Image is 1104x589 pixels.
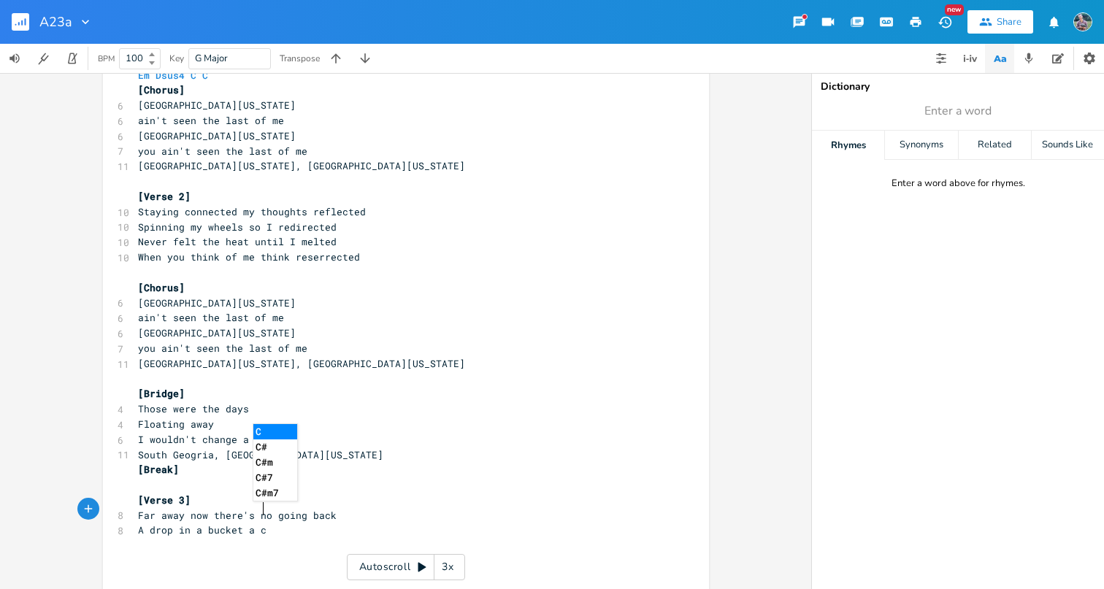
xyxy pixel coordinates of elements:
span: Enter a word [924,103,992,120]
button: New [930,9,959,35]
div: Transpose [280,54,320,63]
span: Floating away [138,417,214,431]
span: you ain't seen the last of me [138,145,307,158]
span: [GEOGRAPHIC_DATA][US_STATE], [GEOGRAPHIC_DATA][US_STATE] [138,159,465,172]
div: Dictionary [821,82,1095,92]
img: Jason McVay [1073,12,1092,31]
span: [GEOGRAPHIC_DATA][US_STATE] [138,99,296,112]
span: [Chorus] [138,281,185,294]
div: Sounds Like [1032,131,1104,160]
div: Key [169,54,184,63]
span: Em [138,69,150,82]
span: Staying connected my thoughts reflected [138,205,366,218]
span: When you think of me think reserrected [138,250,360,263]
span: [Verse 3] [138,493,191,507]
span: [Verse 2] [138,190,191,203]
span: [GEOGRAPHIC_DATA][US_STATE] [138,296,296,309]
span: [GEOGRAPHIC_DATA][US_STATE] [138,129,296,142]
span: [Bridge] [138,387,185,400]
span: [GEOGRAPHIC_DATA][US_STATE] [138,326,296,339]
span: ain't seen the last of me [138,114,284,127]
span: C [191,69,196,82]
span: [Break] [138,463,179,476]
span: Far away now there's no going back [138,509,337,522]
div: Autoscroll [347,554,465,580]
li: C [253,424,297,439]
span: Never felt the heat until I melted [138,235,337,248]
div: Related [959,131,1031,160]
span: you ain't seen the last of me [138,342,307,355]
li: C#m [253,455,297,470]
div: Synonyms [885,131,957,160]
span: G Major [195,52,228,65]
div: Share [997,15,1021,28]
div: BPM [98,55,115,63]
li: C#m7 [253,485,297,501]
button: Share [967,10,1033,34]
span: ain't seen the last of me [138,311,284,324]
div: New [945,4,964,15]
span: [GEOGRAPHIC_DATA][US_STATE], [GEOGRAPHIC_DATA][US_STATE] [138,357,465,370]
span: Those were the days [138,402,249,415]
li: C#7 [253,470,297,485]
span: [Chorus] [138,83,185,96]
div: 3x [434,554,461,580]
div: Enter a word above for rhymes. [892,177,1025,190]
li: C# [253,439,297,455]
span: I wouldn't change a thing [138,433,284,446]
span: C [202,69,208,82]
span: A23a [39,15,72,28]
span: South Geogria, [GEOGRAPHIC_DATA][US_STATE] [138,448,383,461]
span: Spinning my wheels so I redirected [138,220,337,234]
span: A drop in a bucket a c [138,523,267,536]
span: Dsus4 [156,69,185,82]
div: Rhymes [812,131,884,160]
